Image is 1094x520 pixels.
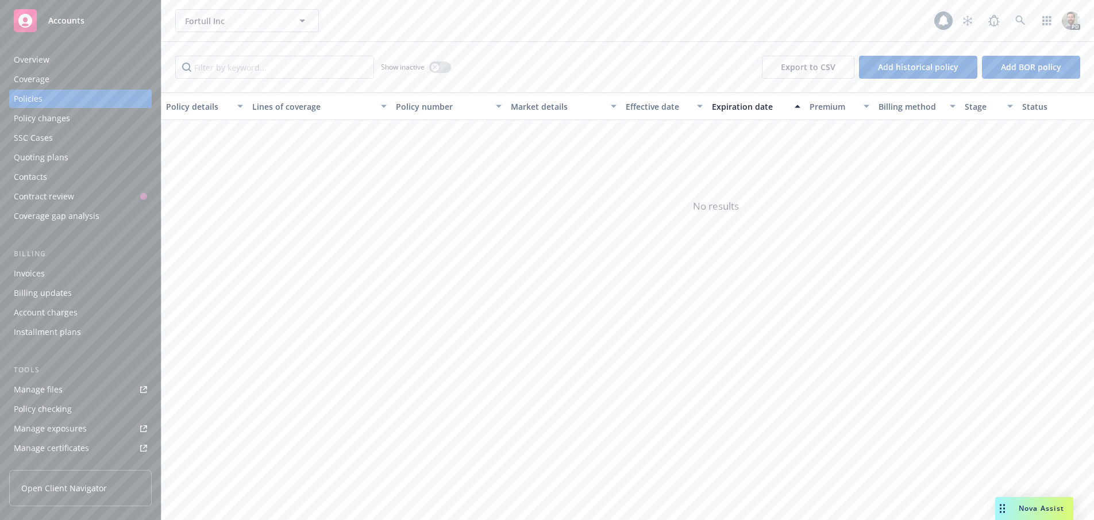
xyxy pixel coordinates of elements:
[707,93,805,120] button: Expiration date
[9,284,152,302] a: Billing updates
[9,148,152,167] a: Quoting plans
[9,380,152,399] a: Manage files
[9,109,152,128] a: Policy changes
[9,264,152,283] a: Invoices
[983,9,1006,32] a: Report a Bug
[878,61,958,72] span: Add historical policy
[879,101,943,113] div: Billing method
[14,148,68,167] div: Quoting plans
[185,15,284,27] span: Fortull Inc
[9,400,152,418] a: Policy checking
[506,93,621,120] button: Market details
[14,419,87,438] div: Manage exposures
[9,323,152,341] a: Installment plans
[1022,101,1092,113] div: Status
[9,51,152,69] a: Overview
[9,364,152,376] div: Tools
[9,70,152,88] a: Coverage
[14,380,63,399] div: Manage files
[14,264,45,283] div: Invoices
[982,56,1080,79] button: Add BOR policy
[14,400,72,418] div: Policy checking
[859,56,977,79] button: Add historical policy
[381,62,425,72] span: Show inactive
[48,16,84,25] span: Accounts
[9,248,152,260] div: Billing
[621,93,707,120] button: Effective date
[166,101,230,113] div: Policy details
[712,101,788,113] div: Expiration date
[161,93,248,120] button: Policy details
[396,101,489,113] div: Policy number
[995,497,1073,520] button: Nova Assist
[9,459,152,477] a: Manage BORs
[9,187,152,206] a: Contract review
[965,101,1000,113] div: Stage
[995,497,1010,520] div: Drag to move
[626,101,690,113] div: Effective date
[14,51,49,69] div: Overview
[14,207,99,225] div: Coverage gap analysis
[1009,9,1032,32] a: Search
[14,439,89,457] div: Manage certificates
[9,129,152,147] a: SSC Cases
[14,459,68,477] div: Manage BORs
[762,56,854,79] button: Export to CSV
[21,482,107,494] span: Open Client Navigator
[14,303,78,322] div: Account charges
[9,168,152,186] a: Contacts
[956,9,979,32] a: Stop snowing
[9,419,152,438] a: Manage exposures
[1062,11,1080,30] img: photo
[1019,503,1064,513] span: Nova Assist
[14,168,47,186] div: Contacts
[511,101,604,113] div: Market details
[1001,61,1061,72] span: Add BOR policy
[248,93,391,120] button: Lines of coverage
[14,323,81,341] div: Installment plans
[9,303,152,322] a: Account charges
[9,439,152,457] a: Manage certificates
[805,93,874,120] button: Premium
[175,9,319,32] button: Fortull Inc
[14,90,43,108] div: Policies
[175,56,374,79] input: Filter by keyword...
[810,101,857,113] div: Premium
[391,93,506,120] button: Policy number
[14,284,72,302] div: Billing updates
[960,93,1018,120] button: Stage
[781,61,835,72] span: Export to CSV
[14,109,70,128] div: Policy changes
[14,129,53,147] div: SSC Cases
[874,93,960,120] button: Billing method
[1035,9,1058,32] a: Switch app
[14,187,74,206] div: Contract review
[252,101,374,113] div: Lines of coverage
[14,70,49,88] div: Coverage
[9,5,152,37] a: Accounts
[9,207,152,225] a: Coverage gap analysis
[9,90,152,108] a: Policies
